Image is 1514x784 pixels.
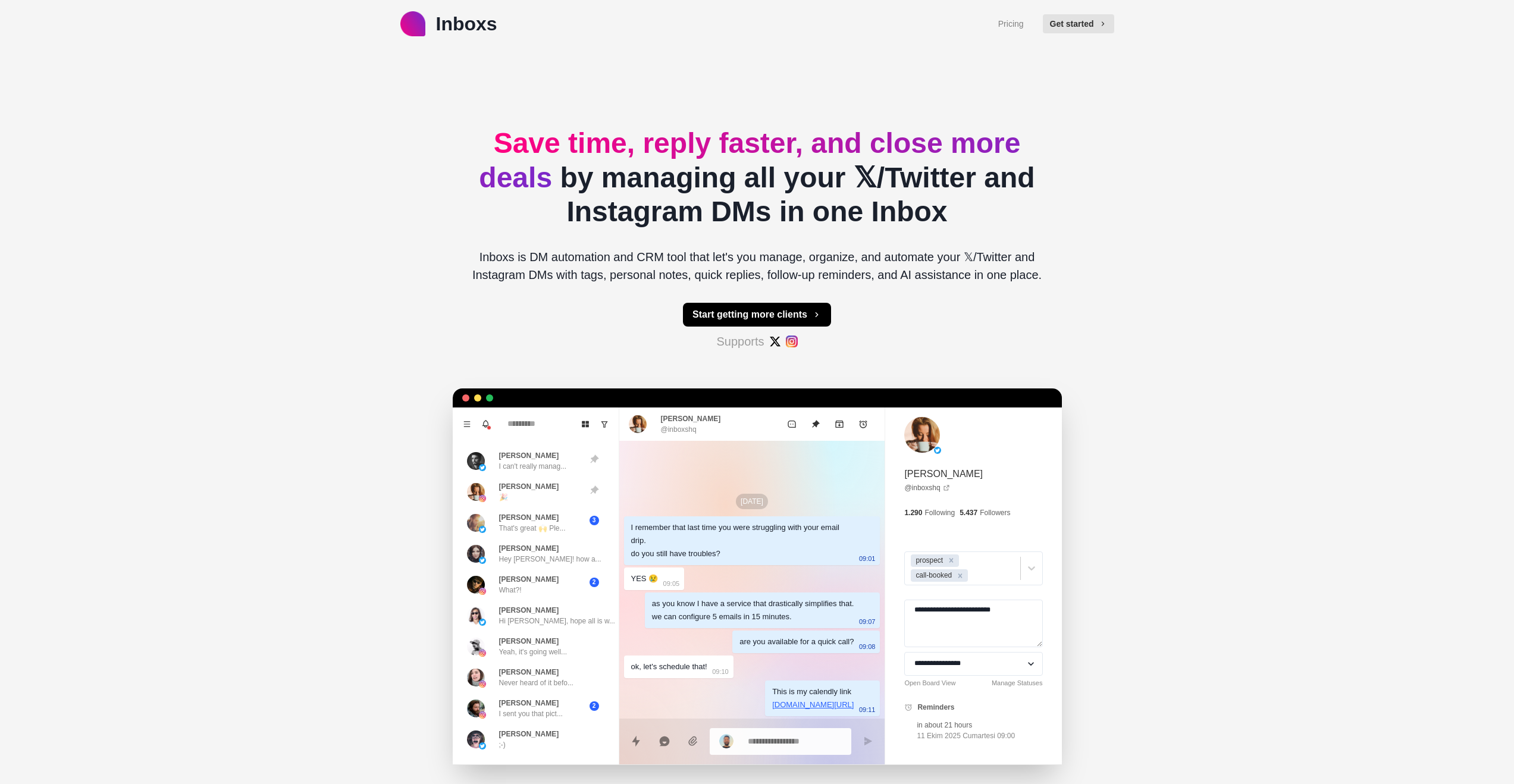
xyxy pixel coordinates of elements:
[904,467,983,481] p: [PERSON_NAME]
[595,415,614,434] button: Show unread conversations
[590,701,599,711] span: 2
[924,507,955,518] p: Following
[780,412,804,436] button: Mark as unread
[479,680,486,688] img: picture
[499,512,559,523] p: [PERSON_NAME]
[499,678,573,688] p: Never heard of it befo...
[479,619,486,626] img: picture
[769,335,781,347] img: #
[499,605,559,616] p: [PERSON_NAME]
[499,616,615,626] p: Hi [PERSON_NAME], hope all is w...
[917,702,954,713] p: Reminders
[712,665,729,678] p: 09:10
[499,574,559,585] p: [PERSON_NAME]
[859,640,876,653] p: 09:08
[467,514,485,532] img: picture
[467,669,485,686] img: picture
[479,650,486,657] img: picture
[467,700,485,717] img: picture
[457,415,477,434] button: Menu
[681,729,705,753] button: Add media
[804,412,827,436] button: Unpin
[499,698,559,708] p: [PERSON_NAME]
[479,588,486,595] img: picture
[400,10,497,38] a: logoInboxs
[661,424,697,435] p: @inboxshq
[467,607,485,625] img: picture
[663,577,680,590] p: 09:05
[400,11,425,36] img: logo
[479,742,486,749] img: picture
[462,248,1052,284] p: Inboxs is DM automation and CRM tool that let's you manage, organize, and automate your 𝕏/Twitter...
[934,447,941,454] img: picture
[499,461,567,472] p: I can't really manag...
[499,647,568,657] p: Yeah, it's going well...
[945,554,958,567] div: Remove prospect
[467,576,485,594] img: picture
[467,452,485,470] img: picture
[859,552,876,565] p: 09:01
[716,333,764,350] p: Supports
[661,413,721,424] p: [PERSON_NAME]
[786,335,798,347] img: #
[624,729,648,753] button: Quick replies
[859,703,876,716] p: 09:11
[479,464,486,471] img: picture
[719,734,734,748] img: picture
[904,678,955,688] a: Open Board View
[629,415,647,433] img: picture
[479,127,1020,193] span: Save time, reply faster, and close more deals
[467,638,485,656] img: picture
[859,615,876,628] p: 09:07
[499,585,522,595] p: What?!
[499,450,559,461] p: [PERSON_NAME]
[631,572,659,585] div: YES 😢
[479,557,486,564] img: picture
[499,729,559,739] p: [PERSON_NAME]
[772,685,854,711] div: This is my calendly link
[917,720,1015,730] p: in about 21 hours
[499,523,566,534] p: That's great 🙌 Ple...
[499,708,563,719] p: I sent you that pict...
[683,303,831,327] button: Start getting more clients
[739,635,854,648] div: are you available for a quick call?
[499,492,508,503] p: 🎉
[912,554,945,567] div: prospect
[652,597,854,623] div: as you know I have a service that drastically simplifies that. we can configure 5 emails in 15 mi...
[917,730,1015,741] p: 11 Ekim 2025 Cumartesi 09:00
[904,482,949,493] a: @inboxshq
[467,483,485,501] img: picture
[499,636,559,647] p: [PERSON_NAME]
[479,711,486,719] img: picture
[499,667,559,678] p: [PERSON_NAME]
[960,507,977,518] p: 5.437
[856,729,880,753] button: Send message
[992,678,1043,688] a: Manage Statuses
[954,569,967,582] div: Remove call-booked
[904,507,922,518] p: 1.290
[499,739,506,750] p: ;-)
[736,494,768,509] p: [DATE]
[851,412,875,436] button: Add reminder
[576,415,595,434] button: Board View
[477,415,496,434] button: Notifications
[904,417,940,453] img: picture
[827,412,851,436] button: Archive
[467,730,485,748] img: picture
[772,698,854,711] p: [DOMAIN_NAME][URL]
[479,495,486,502] img: picture
[590,578,599,587] span: 2
[631,660,707,673] div: ok, let's schedule that!
[912,569,954,582] div: call-booked
[590,516,599,525] span: 3
[980,507,1010,518] p: Followers
[631,521,854,560] div: I remember that last time you were struggling with your email drip. do you still have troubles?
[998,18,1024,30] a: Pricing
[467,545,485,563] img: picture
[499,481,559,492] p: [PERSON_NAME]
[499,554,601,565] p: Hey [PERSON_NAME]! how a...
[653,729,676,753] button: Reply with AI
[462,126,1052,229] h2: by managing all your 𝕏/Twitter and Instagram DMs in one Inbox
[499,543,559,554] p: [PERSON_NAME]
[436,10,497,38] p: Inboxs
